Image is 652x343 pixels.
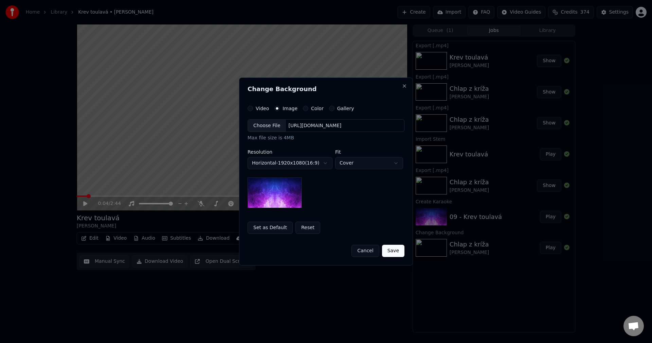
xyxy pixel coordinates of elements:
div: Choose File [248,120,286,132]
button: Set as Default [248,222,293,234]
label: Resolution [248,150,332,154]
label: Image [283,106,297,111]
h2: Change Background [248,86,404,92]
label: Fit [335,150,403,154]
div: Max file size is 4MB [248,135,404,142]
button: Reset [295,222,320,234]
label: Gallery [337,106,354,111]
label: Color [311,106,324,111]
button: Cancel [351,245,379,257]
label: Video [256,106,269,111]
button: Save [382,245,404,257]
div: [URL][DOMAIN_NAME] [286,122,344,129]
